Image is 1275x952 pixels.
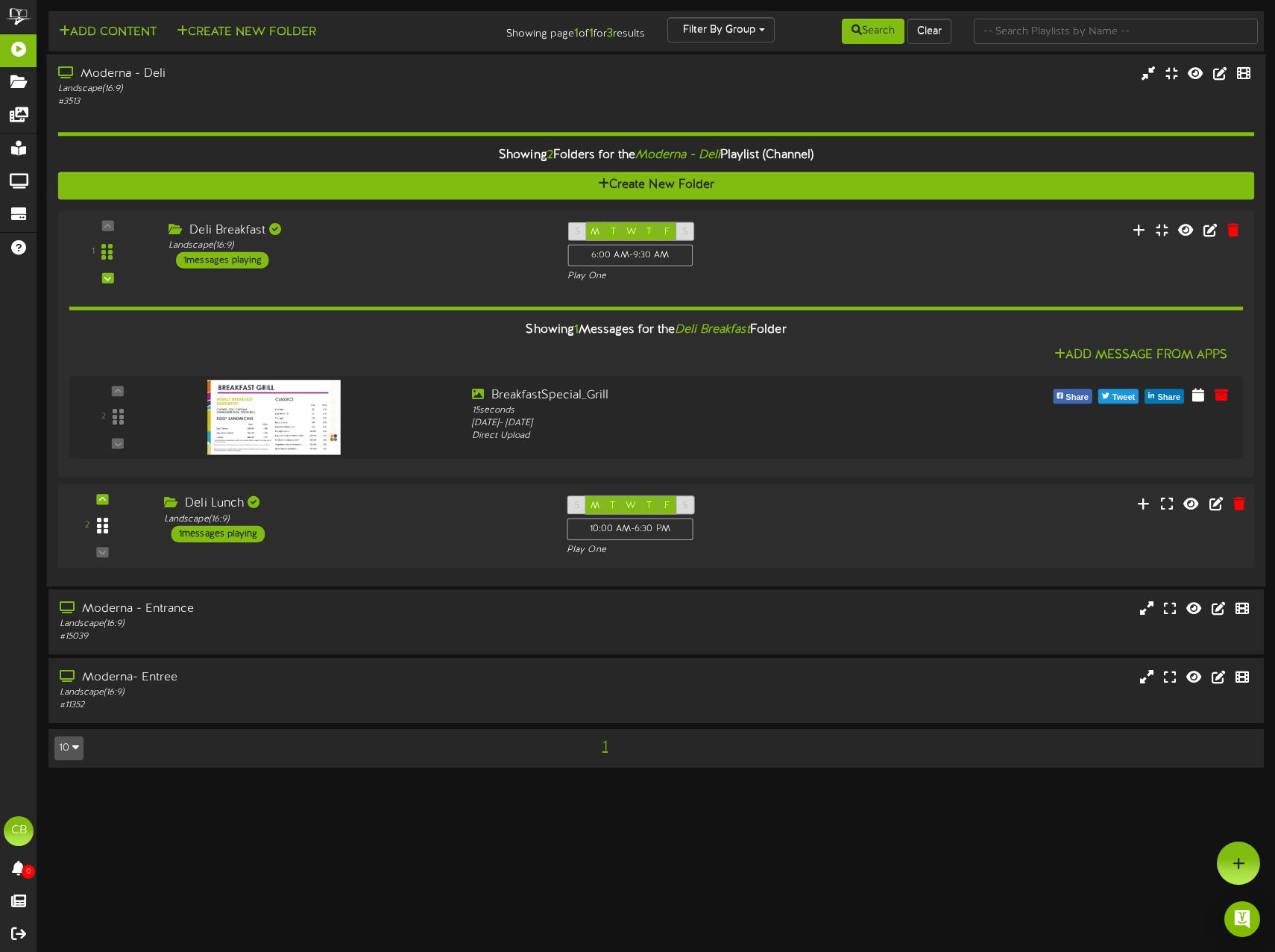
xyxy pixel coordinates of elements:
[646,226,652,237] span: T
[974,19,1258,44] input: -- Search Playlists by Name --
[4,816,34,846] div: CB
[164,513,544,525] div: Landscape ( 16:9 )
[635,148,720,162] i: Moderna - Deli
[472,404,939,417] div: 15 seconds
[646,500,652,510] span: T
[60,618,544,630] div: Landscape ( 16:9 )
[574,323,579,336] span: 1
[547,148,553,162] span: 2
[472,387,939,404] div: BreakfastSpecial_Grill
[452,17,656,43] div: Showing page of for results
[907,19,951,44] button: Clear
[172,23,321,42] button: Create New Folder
[171,526,265,542] div: 1 messages playing
[60,686,544,699] div: Landscape ( 16:9 )
[567,544,846,557] div: Play One
[58,172,1255,199] button: Create New Folder
[60,669,544,686] div: Moderna- Entree
[675,323,750,336] i: Deli Breakfast
[567,518,693,540] div: 10:00 AM - 6:30 PM
[591,500,599,510] span: M
[1154,389,1183,406] span: Share
[626,226,637,237] span: W
[567,270,844,283] div: Play One
[611,226,616,237] span: T
[58,66,544,83] div: Moderna - Deli
[682,226,687,237] span: S
[664,226,670,237] span: F
[575,226,580,237] span: S
[664,500,670,510] span: F
[842,19,904,44] button: Search
[1050,346,1232,365] button: Add Message From Apps
[1109,389,1138,406] span: Tweet
[169,222,545,239] div: Deli Breakfast
[176,252,268,269] div: 1 messages playing
[574,500,579,510] span: S
[472,417,939,430] div: [DATE] - [DATE]
[60,699,544,712] div: # 11352
[607,27,613,40] strong: 3
[1224,901,1260,937] div: Open Intercom Messenger
[589,27,594,40] strong: 1
[667,17,775,43] button: Filter By Group
[58,83,544,95] div: Landscape ( 16:9 )
[567,245,693,266] div: 6:00 AM - 9:30 AM
[610,500,615,510] span: T
[472,430,939,442] div: Direct Upload
[58,314,1255,346] div: Showing Messages for the Folder
[1098,389,1139,404] button: Tweet
[591,226,599,237] span: M
[207,380,340,454] img: d440b52a-7f74-409b-8912-5074dd6e3016.jpg
[58,95,544,108] div: # 3513
[574,27,579,40] strong: 1
[22,865,35,879] span: 0
[60,630,544,643] div: # 15039
[60,601,544,618] div: Moderna - Entrance
[164,495,544,513] div: Deli Lunch
[54,736,84,760] button: 10
[54,23,161,42] button: Add Content
[626,500,636,510] span: W
[169,239,545,251] div: Landscape ( 16:9 )
[682,500,687,510] span: S
[599,739,611,755] span: 1
[1062,389,1092,406] span: Share
[47,140,1266,172] div: Showing Folders for the Playlist (Channel)
[1145,389,1184,404] button: Share
[1053,389,1092,404] button: Share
